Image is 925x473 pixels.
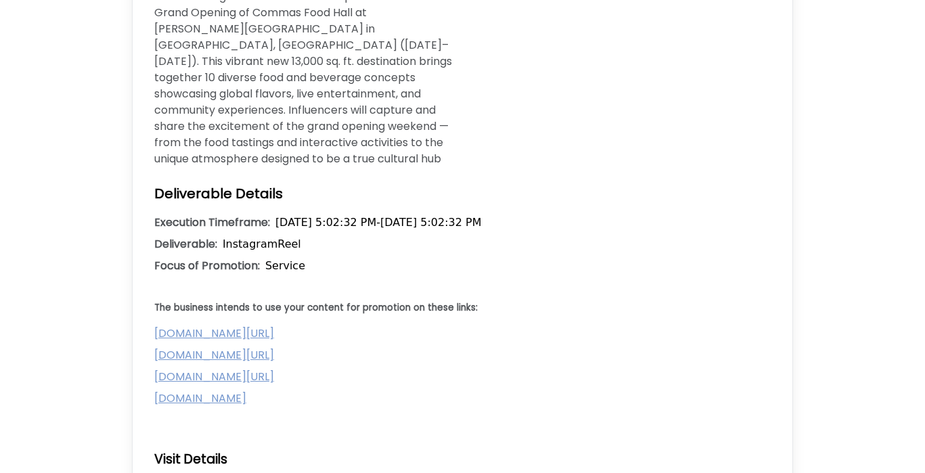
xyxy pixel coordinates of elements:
[154,390,246,406] a: [DOMAIN_NAME]
[154,258,260,274] h3: Focus of Promotion:
[154,325,274,341] a: [DOMAIN_NAME][URL]
[154,236,217,252] h3: Deliverable:
[154,347,274,363] a: [DOMAIN_NAME][URL]
[154,450,771,469] h2: Visit Details
[223,236,301,252] p: Instagram Reel
[154,215,270,231] h3: Execution Timeframe:
[154,183,771,204] h2: Deliverable Details
[275,215,482,231] p: [DATE] 5:02:32 PM - [DATE] 5:02:32 PM
[154,301,771,315] p: The business intends to use your content for promotion on these links:
[265,258,305,274] p: Service
[154,369,274,384] a: [DOMAIN_NAME][URL]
